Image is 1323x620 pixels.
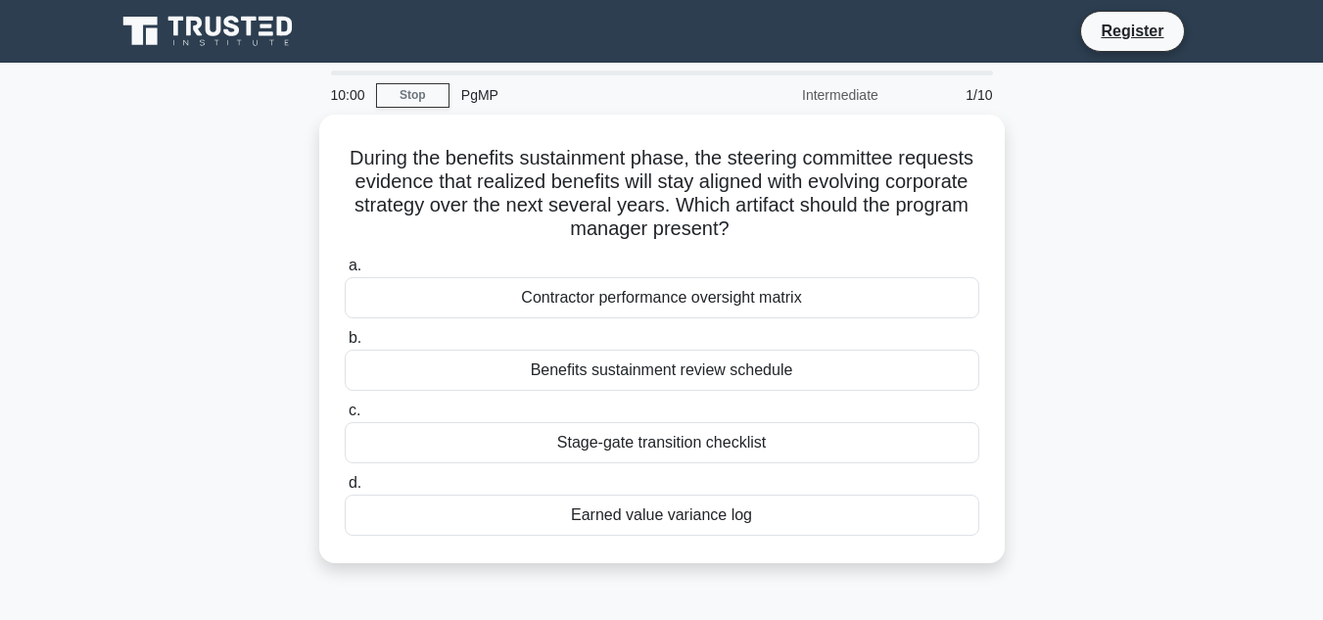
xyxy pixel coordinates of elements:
div: Intermediate [719,75,890,115]
span: d. [349,474,361,491]
div: PgMP [449,75,719,115]
span: b. [349,329,361,346]
a: Register [1089,19,1175,43]
span: c. [349,402,360,418]
div: Stage-gate transition checklist [345,422,979,463]
div: Earned value variance log [345,495,979,536]
span: a. [349,257,361,273]
div: Contractor performance oversight matrix [345,277,979,318]
h5: During the benefits sustainment phase, the steering committee requests evidence that realized ben... [343,146,981,242]
a: Stop [376,83,449,108]
div: 1/10 [890,75,1005,115]
div: 10:00 [319,75,376,115]
div: Benefits sustainment review schedule [345,350,979,391]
